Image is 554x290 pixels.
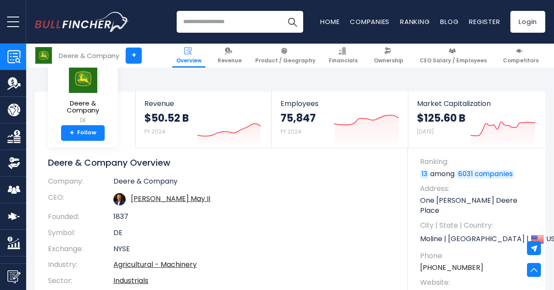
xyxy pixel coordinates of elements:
span: City | State | Country: [420,221,537,230]
a: Market Capitalization $125.60 B [DATE] [408,92,544,148]
img: Bullfincher logo [35,12,129,32]
th: CEO: [48,190,113,209]
a: Overview [172,44,205,68]
p: among [420,169,537,179]
a: Blog [440,17,458,26]
th: Company: [48,177,113,190]
a: CEO Salary / Employees [416,44,491,68]
p: Moline | [GEOGRAPHIC_DATA] | US [420,233,537,246]
small: [DATE] [417,128,434,135]
a: Login [510,11,545,33]
th: Industry: [48,257,113,273]
th: Exchange: [48,241,113,257]
span: Financials [329,57,358,64]
th: Founded: [48,209,113,225]
a: 6031 companies [457,170,514,179]
p: One [PERSON_NAME] Deere Place [420,196,537,215]
a: Product / Geography [251,44,319,68]
td: NYSE [113,241,395,257]
a: + [126,48,142,64]
img: Ownership [7,157,21,170]
a: Employees 75,847 FY 2024 [272,92,407,148]
span: Address: [420,184,537,194]
th: Sector: [48,273,113,289]
a: Industrials [113,276,148,286]
span: Ranking: [420,157,537,167]
td: Deere & Company [113,177,395,190]
span: Revenue [218,57,242,64]
img: DE logo [35,47,52,64]
span: Overview [176,57,202,64]
small: DE [55,116,111,124]
a: Financials [325,44,362,68]
span: Market Capitalization [417,99,536,108]
a: 13 [420,170,429,179]
a: Companies [350,17,390,26]
button: Search [281,11,303,33]
a: ceo [131,194,210,204]
strong: $125.60 B [417,111,465,125]
td: DE [113,225,395,241]
strong: + [70,129,74,137]
span: Competitors [503,57,539,64]
span: Revenue [144,99,263,108]
td: 1837 [113,209,395,225]
div: Deere & Company [59,51,119,61]
span: Phone: [420,251,537,261]
span: Employees [280,99,399,108]
span: Deere & Company [55,100,111,114]
a: Deere & Company DE [55,64,111,125]
a: Competitors [499,44,543,68]
span: Ownership [374,57,404,64]
a: Go to homepage [35,12,129,32]
span: Website: [420,278,537,287]
a: Revenue $50.52 B FY 2024 [136,92,271,148]
a: Register [469,17,500,26]
a: Agricultural - Machinery [113,259,197,270]
a: +Follow [61,125,105,141]
span: CEO Salary / Employees [420,57,487,64]
strong: $50.52 B [144,111,189,125]
th: Symbol: [48,225,113,241]
strong: 75,847 [280,111,316,125]
img: john-c-may.jpg [113,193,126,205]
h1: Deere & Company Overview [48,157,395,168]
small: FY 2024 [280,128,301,135]
a: Home [320,17,339,26]
a: [PHONE_NUMBER] [420,263,483,273]
small: FY 2024 [144,128,165,135]
a: Revenue [214,44,246,68]
a: Ownership [370,44,407,68]
span: Product / Geography [255,57,315,64]
a: Ranking [400,17,430,26]
img: DE logo [68,64,98,93]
